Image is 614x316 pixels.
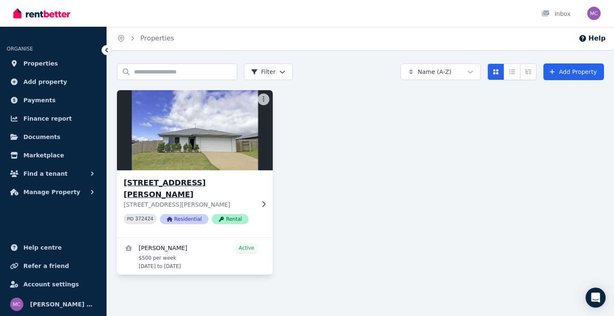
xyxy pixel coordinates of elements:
span: Documents [23,132,61,142]
span: Account settings [23,279,79,289]
div: Inbox [541,10,571,18]
p: [STREET_ADDRESS][PERSON_NAME] [124,200,254,209]
button: Manage Property [7,184,100,200]
span: Residential [160,214,208,224]
span: Manage Property [23,187,80,197]
nav: Breadcrumb [107,27,184,50]
div: View options [487,63,537,80]
img: 5 Ogilvie Court, Tolga [113,88,277,172]
button: Compact list view [504,63,520,80]
a: Add property [7,73,100,90]
span: Name (A-Z) [418,68,452,76]
button: Filter [244,63,293,80]
code: 372424 [135,216,153,222]
span: Filter [251,68,276,76]
img: Matt Campbell & Steven McDowall [10,298,23,311]
button: Find a tenant [7,165,100,182]
span: Properties [23,58,58,68]
span: [PERSON_NAME] & [PERSON_NAME] [30,299,96,309]
a: Documents [7,129,100,145]
img: RentBetter [13,7,70,20]
small: PID [127,217,134,221]
button: Expanded list view [520,63,537,80]
a: Help centre [7,239,100,256]
h3: [STREET_ADDRESS][PERSON_NAME] [124,177,254,200]
div: Open Intercom Messenger [586,288,606,308]
a: 5 Ogilvie Court, Tolga[STREET_ADDRESS][PERSON_NAME][STREET_ADDRESS][PERSON_NAME]PID 372424Residen... [117,90,273,238]
button: Card view [487,63,504,80]
span: Payments [23,95,56,105]
span: Finance report [23,114,72,124]
a: Refer a friend [7,258,100,274]
a: Properties [7,55,100,72]
span: Find a tenant [23,169,68,179]
span: Add property [23,77,67,87]
a: Payments [7,92,100,109]
span: Rental [212,214,249,224]
a: Marketplace [7,147,100,164]
span: ORGANISE [7,46,33,52]
button: More options [258,94,269,105]
a: Account settings [7,276,100,293]
a: Finance report [7,110,100,127]
a: View details for Lynda Hopkins [117,238,273,275]
a: Add Property [543,63,604,80]
button: Help [578,33,606,43]
img: Matt Campbell & Steven McDowall [587,7,601,20]
span: Refer a friend [23,261,69,271]
a: Properties [140,34,174,42]
span: Marketplace [23,150,64,160]
span: Help centre [23,243,62,253]
button: Name (A-Z) [401,63,481,80]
